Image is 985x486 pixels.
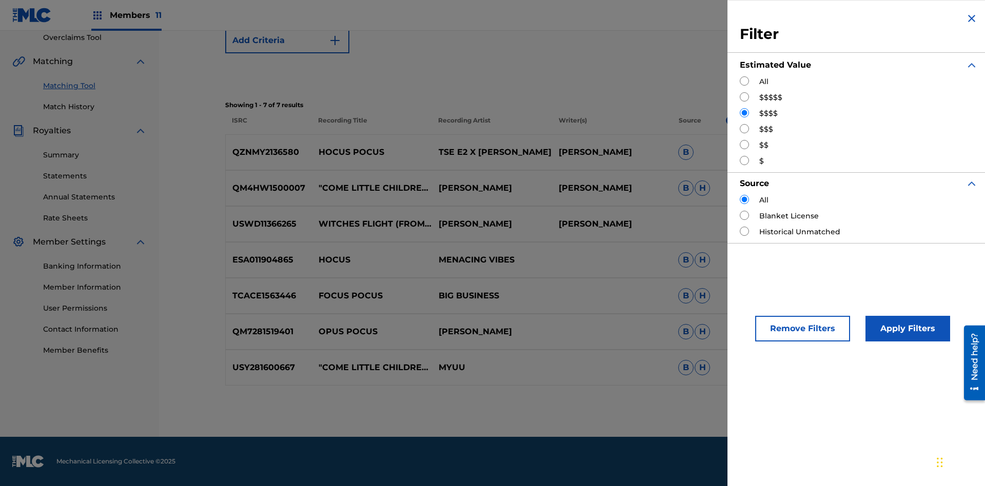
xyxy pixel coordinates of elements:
img: expand [134,55,147,68]
p: WITCHES FLIGHT (FROM "HOCUS POCUS"/SCORE) [312,218,432,230]
a: Overclaims Tool [43,32,147,43]
span: Member Settings [33,236,106,248]
span: Mechanical Licensing Collective © 2025 [56,457,175,466]
span: H [695,324,710,339]
a: Matching Tool [43,80,147,91]
img: 9d2ae6d4665cec9f34b9.svg [329,34,341,47]
img: close [966,12,978,25]
p: Showing 1 - 7 of 7 results [225,100,919,110]
span: B [678,288,694,303]
label: $$$$ [759,108,778,119]
p: QZNMY2136580 [226,146,312,158]
span: B [678,324,694,339]
img: expand [966,59,978,71]
label: $$$ [759,124,773,135]
button: Remove Filters [755,316,850,341]
span: H [695,360,710,375]
img: expand [134,125,147,137]
a: Summary [43,150,147,160]
iframe: Chat Widget [934,437,985,486]
a: Statements [43,171,147,181]
span: B [678,360,694,375]
img: expand [966,177,978,190]
label: Historical Unmatched [759,227,840,237]
strong: Estimated Value [740,60,811,70]
p: Source [679,116,701,134]
label: All [759,76,769,87]
img: Member Settings [12,236,25,248]
span: H [695,180,710,196]
p: [PERSON_NAME] [551,146,672,158]
div: Drag [937,447,943,478]
img: logo [12,455,44,468]
p: [PERSON_NAME] [551,182,672,194]
a: User Permissions [43,303,147,314]
p: "COME LITTLE CHILDREN (FROM ""HOCUS POCUS"")" [312,182,432,194]
p: Writer(s) [551,116,672,134]
img: Top Rightsholders [91,9,104,22]
span: B [678,145,694,160]
a: Contact Information [43,324,147,335]
button: Add Criteria [225,28,349,53]
p: ESA011904865 [226,254,312,266]
p: BIG BUSINESS [431,290,551,302]
label: $ [759,156,764,167]
span: Royalties [33,125,71,137]
p: QM4HW1500007 [226,182,312,194]
img: MLC Logo [12,8,52,23]
img: Royalties [12,125,25,137]
p: [PERSON_NAME] [431,326,551,338]
span: 11 [155,10,162,20]
p: "COME LITTLE CHILDREN (FROM ""HOCUS POCUS"") [CHILDREN OF THE NIGHT]" [312,361,432,374]
a: Banking Information [43,261,147,272]
h3: Filter [740,25,978,44]
span: H [695,288,710,303]
p: OPUS POCUS [312,326,432,338]
a: Match History [43,102,147,112]
span: H [695,252,710,268]
p: FOCUS POCUS [312,290,432,302]
span: Members [110,9,162,21]
p: [PERSON_NAME] [551,218,672,230]
iframe: Resource Center [956,321,985,406]
p: QM7281519401 [226,326,312,338]
strong: Source [740,178,769,188]
p: MYUU [431,361,551,374]
label: Blanket License [759,211,819,221]
button: Apply Filters [865,316,950,341]
p: [PERSON_NAME] [431,218,551,230]
img: Matching [12,55,25,68]
span: B [678,180,694,196]
a: Rate Sheets [43,213,147,224]
p: TCACE1563446 [226,290,312,302]
span: ? [726,116,735,125]
p: HOCUS POCUS [312,146,432,158]
p: TSE E2 X [PERSON_NAME] [431,146,551,158]
img: expand [134,236,147,248]
span: B [678,252,694,268]
a: Member Benefits [43,345,147,356]
a: Annual Statements [43,192,147,202]
label: $$$$$ [759,92,782,103]
span: Matching [33,55,73,68]
label: $$ [759,140,769,151]
p: HOCUS [312,254,432,266]
p: Recording Artist [431,116,551,134]
p: MENACING VIBES [431,254,551,266]
p: [PERSON_NAME] [431,182,551,194]
p: USWD11366265 [226,218,312,230]
label: All [759,195,769,206]
a: Member Information [43,282,147,293]
p: USY281600667 [226,361,312,374]
p: ISRC [225,116,311,134]
p: Recording Title [311,116,431,134]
